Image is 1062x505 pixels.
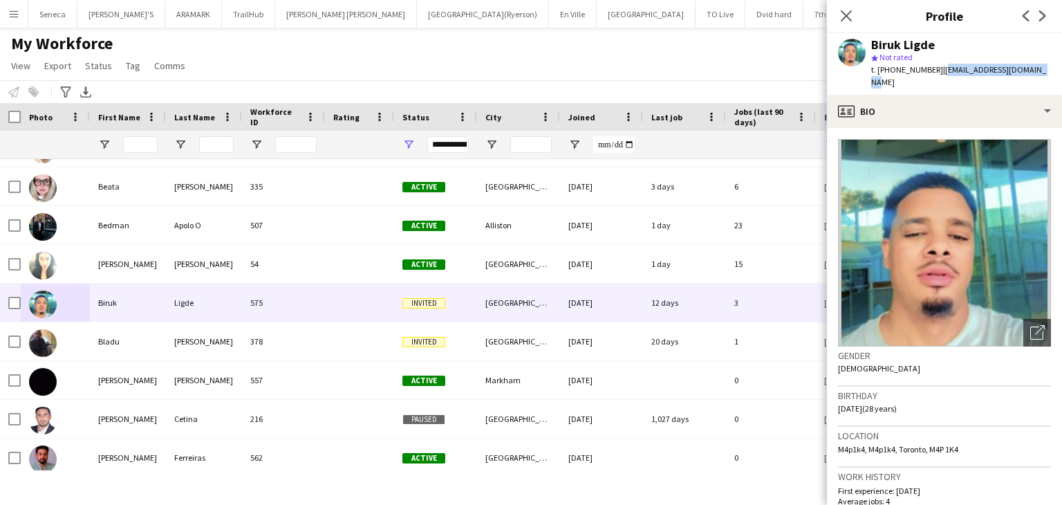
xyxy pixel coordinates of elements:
div: 3 days [643,167,726,205]
span: Joined [568,112,595,122]
div: 6 [726,167,816,205]
span: Invited [402,337,445,347]
img: Brandon Agaraj [29,368,57,396]
div: Bladu [90,322,166,360]
div: [DATE] [560,284,643,322]
div: Beata [90,167,166,205]
img: Carlos Ferreiras [29,446,57,473]
span: View [11,59,30,72]
span: First Name [98,112,140,122]
div: [DATE] [560,167,643,205]
button: Open Filter Menu [824,138,837,151]
div: [PERSON_NAME] [90,361,166,399]
div: [PERSON_NAME] [166,167,242,205]
div: 0 [726,361,816,399]
button: Open Filter Menu [174,138,187,151]
div: [DATE] [560,245,643,283]
a: Tag [120,57,146,75]
div: Apolo O [166,206,242,244]
div: [DATE] [560,400,643,438]
span: Active [402,221,445,231]
div: 1 day [643,245,726,283]
span: Export [44,59,71,72]
input: Joined Filter Input [593,136,635,153]
div: Ligde [166,284,242,322]
div: 15 [726,245,816,283]
span: Email [824,112,846,122]
app-action-btn: Export XLSX [77,84,94,100]
input: City Filter Input [510,136,552,153]
h3: Birthday [838,389,1051,402]
span: Active [402,259,445,270]
div: [PERSON_NAME] [90,400,166,438]
div: Alliston [477,206,560,244]
div: Cetina [166,400,242,438]
img: Crew avatar or photo [838,139,1051,347]
h3: Profile [827,7,1062,25]
div: 3 [726,284,816,322]
div: 557 [242,361,325,399]
span: | [EMAIL_ADDRESS][DOMAIN_NAME] [871,64,1046,87]
p: First experience: [DATE] [838,486,1051,496]
div: [PERSON_NAME] [166,322,242,360]
span: My Workforce [11,33,113,54]
button: En Ville [549,1,597,28]
a: Status [80,57,118,75]
a: Comms [149,57,191,75]
div: [PERSON_NAME] [90,439,166,477]
h3: Work history [838,470,1051,483]
button: [GEOGRAPHIC_DATA](Ryerson) [417,1,549,28]
span: Not rated [879,52,913,62]
div: [GEOGRAPHIC_DATA] [477,439,560,477]
div: 562 [242,439,325,477]
button: ARAMARK [165,1,222,28]
button: [GEOGRAPHIC_DATA] [597,1,696,28]
button: Open Filter Menu [568,138,581,151]
span: Jobs (last 90 days) [734,107,791,127]
span: Active [402,376,445,386]
span: Last Name [174,112,215,122]
input: Last Name Filter Input [199,136,234,153]
span: Status [402,112,429,122]
img: Bladu Dawit [29,329,57,357]
span: Workforce ID [250,107,300,127]
button: [PERSON_NAME] [PERSON_NAME] [275,1,417,28]
div: 1 day [643,206,726,244]
div: Biruk [90,284,166,322]
div: [GEOGRAPHIC_DATA] [477,322,560,360]
button: Dvid hard [745,1,803,28]
div: 23 [726,206,816,244]
span: Status [85,59,112,72]
div: 575 [242,284,325,322]
div: 216 [242,400,325,438]
input: Workforce ID Filter Input [275,136,317,153]
div: Bio [827,95,1062,128]
div: [PERSON_NAME] [166,245,242,283]
span: Active [402,453,445,463]
div: 378 [242,322,325,360]
span: City [485,112,501,122]
a: View [6,57,36,75]
div: 0 [726,400,816,438]
div: [PERSON_NAME] [166,361,242,399]
img: Biruk Ligde [29,291,57,318]
span: Comms [154,59,185,72]
span: t. [PHONE_NUMBER] [871,64,943,75]
span: Last job [651,112,682,122]
div: Open photos pop-in [1023,319,1051,347]
span: Paused [402,414,445,425]
span: [DEMOGRAPHIC_DATA] [838,363,920,374]
div: 1 [726,322,816,360]
span: M4p1k4, M4p1k4, Toronto, M4P 1K4 [838,444,958,454]
div: [DATE] [560,206,643,244]
button: Open Filter Menu [98,138,111,151]
div: [GEOGRAPHIC_DATA] [477,284,560,322]
span: [DATE] (28 years) [838,403,897,414]
button: Seneca [28,1,77,28]
img: Carlos Cetina [29,407,57,434]
div: 20 days [643,322,726,360]
button: TO Live [696,1,745,28]
div: Ferreiras [166,439,242,477]
div: [DATE] [560,322,643,360]
div: 0 [726,439,816,477]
